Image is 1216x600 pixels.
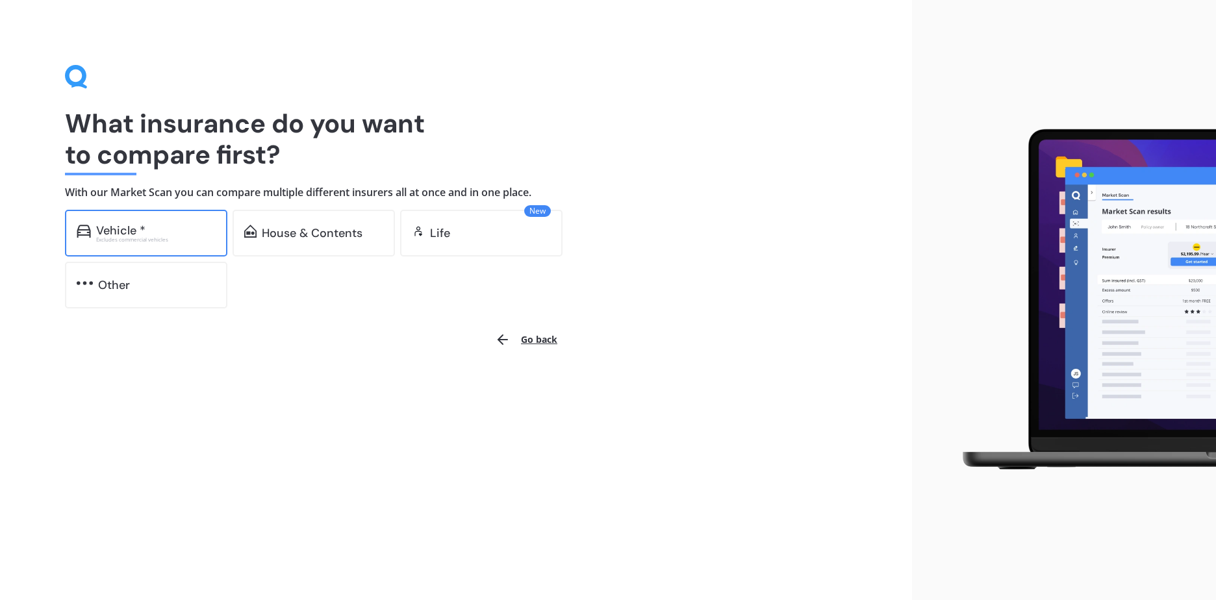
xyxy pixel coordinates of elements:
div: Excludes commercial vehicles [96,237,216,242]
div: Other [98,279,130,292]
div: Vehicle * [96,224,146,237]
h1: What insurance do you want to compare first? [65,108,847,170]
img: home-and-contents.b802091223b8502ef2dd.svg [244,225,257,238]
img: laptop.webp [944,121,1216,479]
img: car.f15378c7a67c060ca3f3.svg [77,225,91,238]
img: other.81dba5aafe580aa69f38.svg [77,277,93,290]
h4: With our Market Scan you can compare multiple different insurers all at once and in one place. [65,186,847,199]
span: New [524,205,551,217]
div: Life [430,227,450,240]
img: life.f720d6a2d7cdcd3ad642.svg [412,225,425,238]
div: House & Contents [262,227,362,240]
button: Go back [487,324,565,355]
